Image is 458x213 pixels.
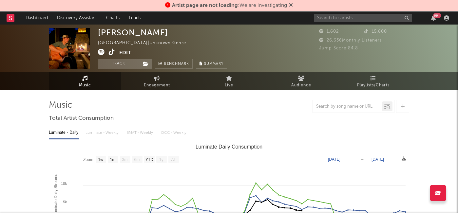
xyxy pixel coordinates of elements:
span: Dismiss [289,3,293,8]
text: YTD [145,157,153,162]
text: Zoom [83,157,93,162]
a: Audience [265,72,337,90]
span: Live [225,81,233,89]
text: 1y [159,157,163,162]
text: 6m [134,157,140,162]
text: [DATE] [328,157,340,162]
button: Summary [196,59,227,69]
a: Discovery Assistant [52,11,102,25]
span: 1,602 [319,29,339,34]
a: Dashboard [21,11,52,25]
span: 15,600 [364,29,387,34]
text: 10k [61,182,67,186]
div: [PERSON_NAME] [98,28,168,37]
a: Music [49,72,121,90]
span: Jump Score: 84.8 [319,46,358,50]
text: Luminate Daily Consumption [196,144,263,150]
a: Benchmark [155,59,193,69]
div: 99 + [433,13,441,18]
a: Engagement [121,72,193,90]
span: 26,636 Monthly Listeners [319,38,382,43]
text: 1w [98,157,104,162]
span: Summary [204,62,223,66]
div: [GEOGRAPHIC_DATA] | Unknown Genre [98,39,194,47]
span: Audience [291,81,311,89]
span: Playlists/Charts [357,81,390,89]
span: Benchmark [164,60,189,68]
button: Track [98,59,139,69]
text: All [171,157,175,162]
text: 5k [63,200,67,204]
a: Charts [102,11,124,25]
div: Luminate - Daily [49,127,79,138]
input: Search for artists [314,14,412,22]
a: Leads [124,11,145,25]
button: Edit [119,49,131,57]
text: 1m [110,157,116,162]
span: Music [79,81,91,89]
span: : We are investigating [172,3,287,8]
button: 99+ [431,15,436,21]
input: Search by song name or URL [313,104,382,109]
text: 3m [122,157,128,162]
text: → [360,157,364,162]
span: Engagement [144,81,170,89]
span: Artist page are not loading [172,3,238,8]
text: [DATE] [372,157,384,162]
a: Playlists/Charts [337,72,409,90]
span: Total Artist Consumption [49,115,114,122]
a: Live [193,72,265,90]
